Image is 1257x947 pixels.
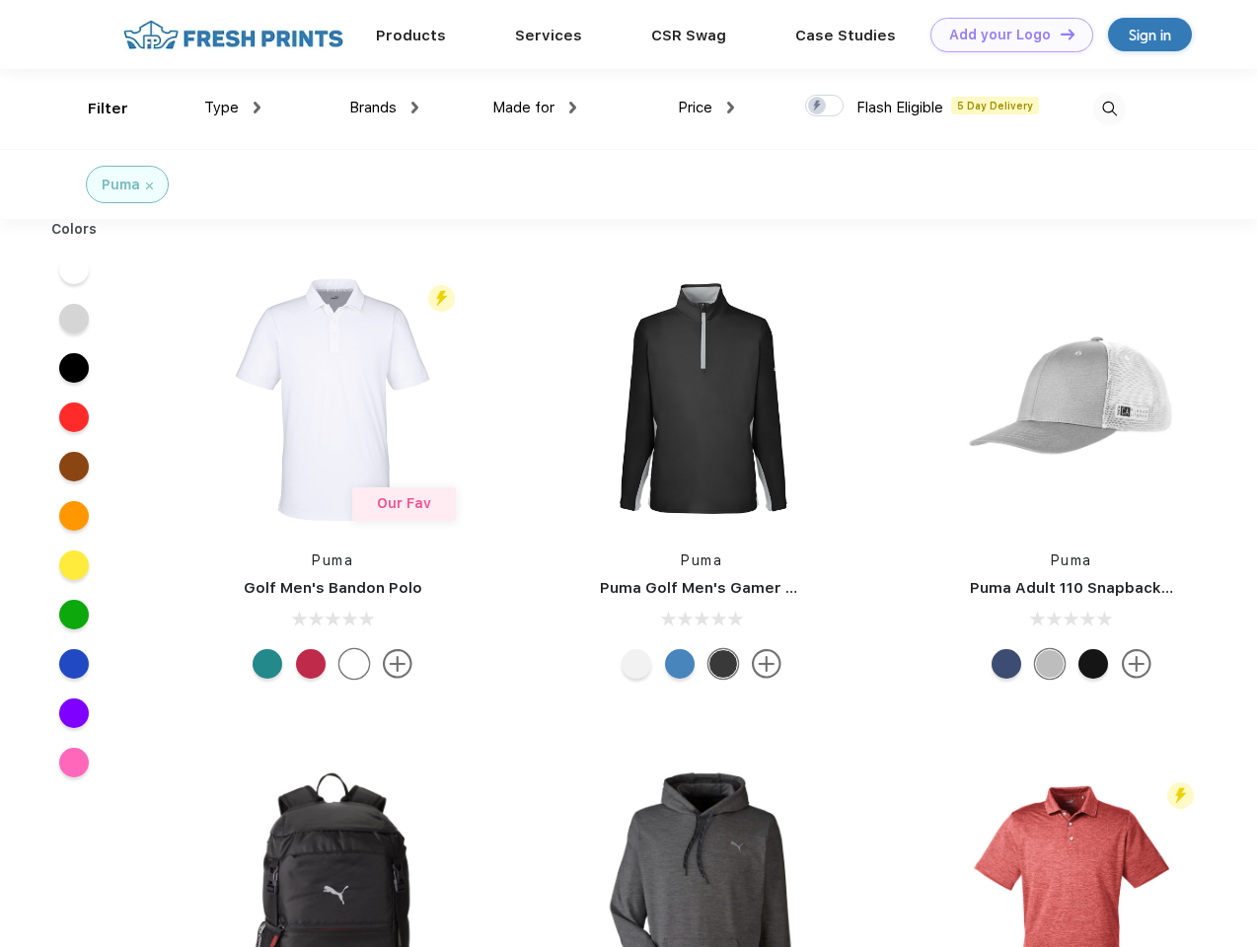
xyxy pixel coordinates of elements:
img: desktop_search.svg [1093,93,1126,125]
div: Colors [37,219,112,240]
img: more.svg [383,649,412,679]
div: Ski Patrol [296,649,326,679]
div: Pma Blk with Pma Blk [1078,649,1108,679]
img: flash_active_toggle.svg [428,285,455,312]
div: Puma [102,175,140,195]
img: func=resize&h=266 [201,268,464,531]
span: Brands [349,99,397,116]
div: Bright White [339,649,369,679]
span: Made for [492,99,555,116]
a: Puma Golf Men's Gamer Golf Quarter-Zip [600,579,912,597]
img: dropdown.png [254,102,260,113]
img: dropdown.png [569,102,576,113]
div: Filter [88,98,128,120]
img: filter_cancel.svg [146,182,153,189]
span: Price [678,99,712,116]
a: CSR Swag [651,27,726,44]
img: fo%20logo%202.webp [117,18,349,52]
a: Services [515,27,582,44]
span: Flash Eligible [856,99,943,116]
img: dropdown.png [727,102,734,113]
img: more.svg [1122,649,1151,679]
a: Sign in [1108,18,1192,51]
a: Products [376,27,446,44]
div: Bright White [622,649,651,679]
a: Golf Men's Bandon Polo [244,579,422,597]
img: dropdown.png [411,102,418,113]
img: DT [1061,29,1074,39]
a: Puma [1051,552,1092,568]
div: Quarry with Brt Whit [1035,649,1065,679]
div: Peacoat Qut Shd [992,649,1021,679]
div: Green Lagoon [253,649,282,679]
div: Sign in [1129,24,1171,46]
img: flash_active_toggle.svg [1167,782,1194,809]
span: Our Fav [377,495,431,511]
span: 5 Day Delivery [951,97,1039,114]
a: Puma [681,552,722,568]
div: Add your Logo [949,27,1051,43]
img: func=resize&h=266 [940,268,1203,531]
img: func=resize&h=266 [570,268,833,531]
a: Puma [312,552,353,568]
span: Type [204,99,239,116]
div: Bright Cobalt [665,649,695,679]
div: Puma Black [708,649,738,679]
img: more.svg [752,649,781,679]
